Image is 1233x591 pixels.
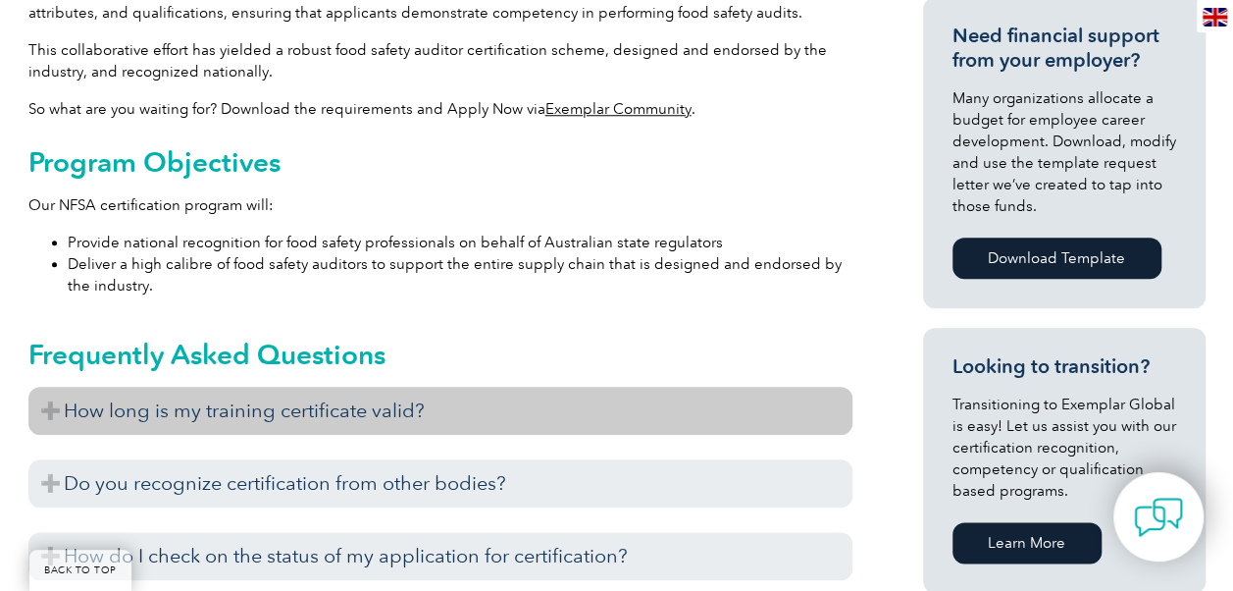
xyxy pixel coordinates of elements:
[28,146,852,178] h2: Program Objectives
[545,100,692,118] a: Exemplar Community
[28,459,852,508] h3: Do you recognize certification from other bodies?
[28,194,852,216] p: Our NFSA certification program will:
[1134,493,1183,542] img: contact-chat.png
[68,232,852,253] li: Provide national recognition for food safety professionals on behalf of Australian state regulators
[28,532,852,580] h3: How do I check on the status of my application for certification?
[28,39,852,82] p: This collaborative effort has yielded a robust food safety auditor certification scheme, designed...
[952,522,1102,564] a: Learn More
[1203,8,1227,27] img: en
[952,354,1176,379] h3: Looking to transition?
[952,394,1176,502] p: Transitioning to Exemplar Global is easy! Let us assist you with our certification recognition, c...
[29,550,131,591] a: BACK TO TOP
[28,98,852,120] p: So what are you waiting for? Download the requirements and Apply Now via .
[28,339,852,370] h2: Frequently Asked Questions
[952,24,1176,73] h3: Need financial support from your employer?
[952,87,1176,217] p: Many organizations allocate a budget for employee career development. Download, modify and use th...
[28,387,852,435] h3: How long is my training certificate valid?
[68,253,852,296] li: Deliver a high calibre of food safety auditors to support the entire supply chain that is designe...
[952,238,1161,279] a: Download Template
